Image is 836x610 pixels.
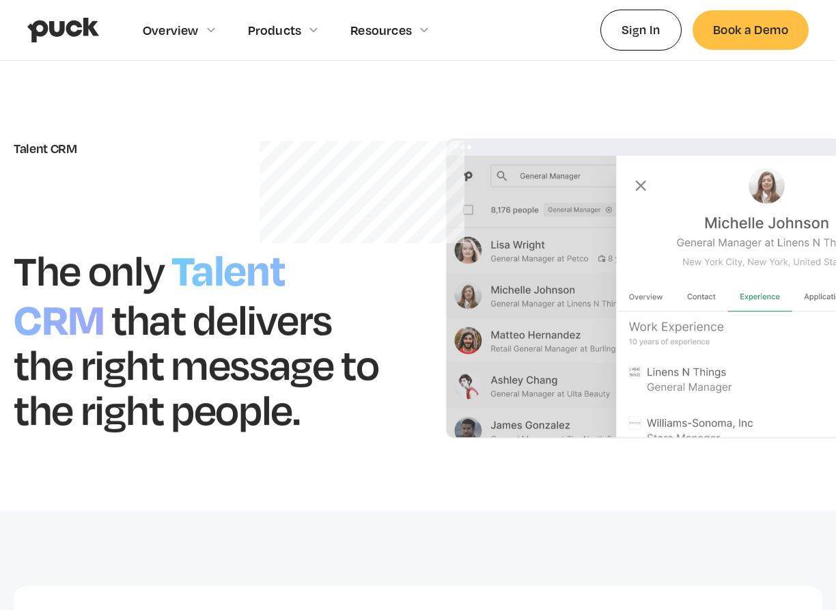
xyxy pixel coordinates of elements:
[693,10,809,49] a: Book a Demo
[350,23,412,38] div: Resources
[600,10,682,50] a: Sign In
[14,238,285,346] h1: Talent CRM
[248,23,302,38] div: Products
[14,244,165,295] h1: The only
[14,293,379,434] h1: that delivers the right message to the right people.
[143,23,199,38] div: Overview
[14,141,391,156] div: Talent CRM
